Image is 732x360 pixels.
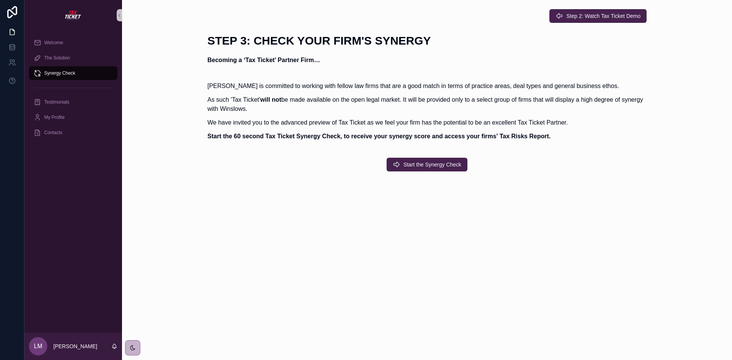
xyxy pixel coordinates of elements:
[403,161,461,168] span: Start the Synergy Check
[260,96,281,103] strong: will not
[207,133,551,139] strong: Start the 60 second Tax Ticket Synergy Check, to receive your synergy score and access your firms...
[566,12,640,20] span: Step 2: Watch Tax Ticket Demo
[207,57,320,63] strong: Becoming a ‘Tax Ticket’ Partner Firm…
[29,126,117,139] a: Contacts
[53,342,97,350] p: [PERSON_NAME]
[44,40,63,46] span: Welcome
[44,55,70,61] span: The Solution
[64,9,82,21] img: App logo
[29,36,117,50] a: Welcome
[207,82,647,91] p: [PERSON_NAME] is committed to working with fellow law firms that are a good match in terms of pra...
[29,95,117,109] a: Testimonials
[207,35,431,46] h1: STEP 3: CHECK YOUR FIRM'S SYNERGY
[207,95,647,114] p: As such 'Tax Ticket' be made available on the open legal market. It will be provided only to a se...
[29,66,117,80] a: Synergy Check
[29,51,117,65] a: The Solution
[207,118,647,127] p: We have invited you to the advanced preview of Tax Ticket as we feel your firm has the potential ...
[387,158,467,171] button: Start the Synergy Check
[24,30,122,149] div: scrollable content
[29,110,117,124] a: My Profile
[44,99,69,105] span: Testimonials
[44,114,64,120] span: My Profile
[549,9,647,23] button: Step 2: Watch Tax Ticket Demo
[44,130,62,136] span: Contacts
[44,70,75,76] span: Synergy Check
[34,342,42,351] span: LM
